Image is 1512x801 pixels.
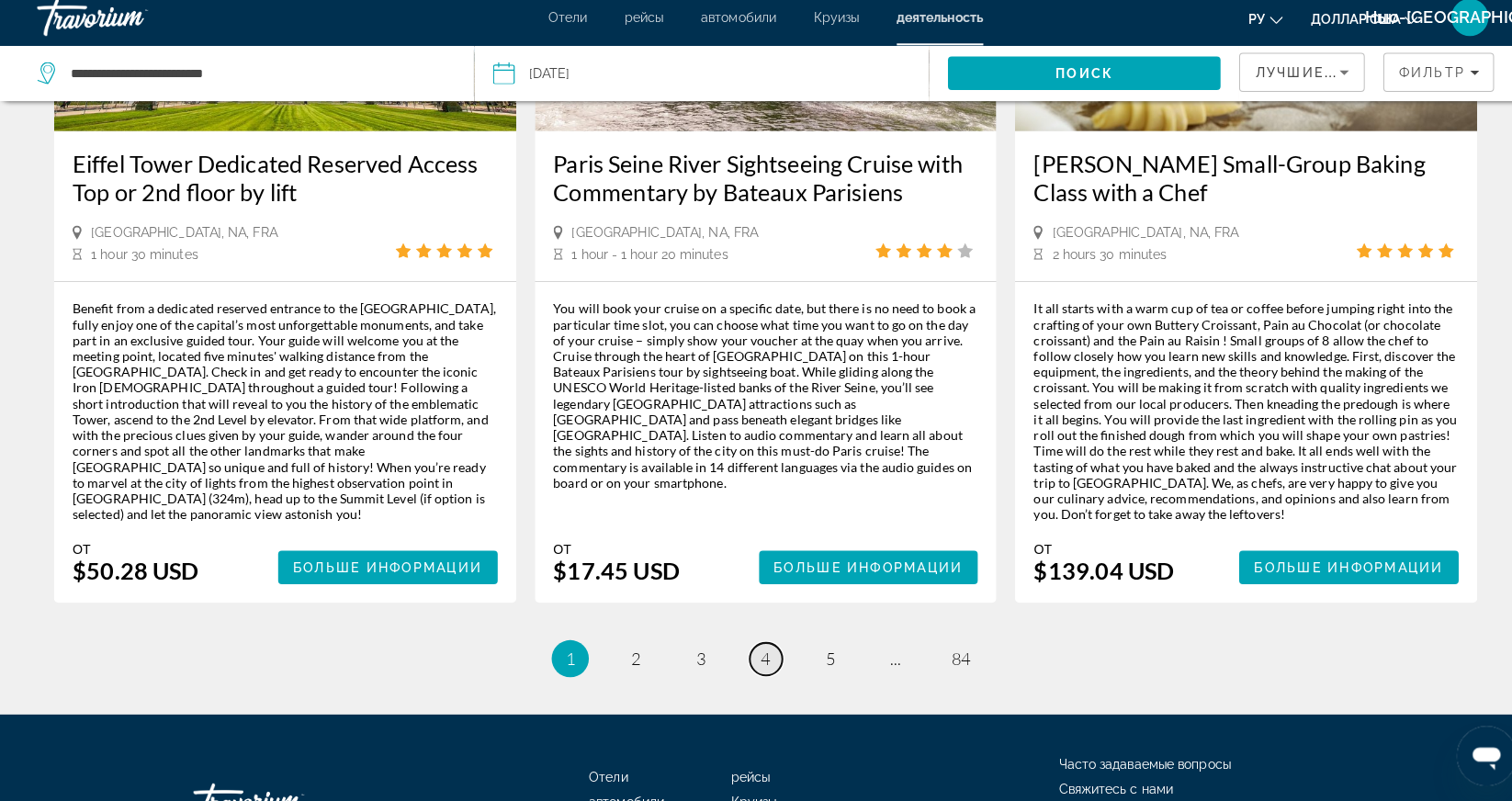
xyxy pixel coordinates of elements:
span: Больше информации [289,563,477,578]
button: Меню пользователя [1427,8,1475,47]
div: От [547,544,671,559]
div: $50.28 USD [72,559,197,587]
iframe: Кнопка запуска окна обмена сообщениями [1439,728,1497,786]
a: Круизы [804,20,849,35]
a: Травориум [37,4,220,51]
span: Больше информации [1238,563,1426,578]
button: Больше информации [1224,554,1440,587]
a: автомобили [693,20,767,35]
mat-select: Sort by [1239,71,1332,93]
button: Изменить валюту [1294,16,1400,42]
div: $17.45 USD [547,559,671,587]
button: Filters [1366,62,1475,101]
span: Фильтр [1381,74,1447,89]
a: рейсы [617,20,656,35]
span: ... [879,650,890,671]
span: 1 [559,650,568,671]
a: Свяжитесь с нами [1045,782,1158,796]
font: ру [1233,22,1249,37]
div: От [72,544,197,559]
span: [GEOGRAPHIC_DATA], NA, FRA [565,232,749,247]
button: Больше информации [275,554,491,587]
div: $139.04 USD [1021,559,1159,587]
div: You will book your cruise on a specific date, but there is no need to book a particular time slot... [547,307,966,494]
nav: Pagination [53,642,1459,679]
span: 5 [816,650,825,671]
div: Benefit from a dedicated reserved entrance to the [GEOGRAPHIC_DATA], fully enjoy one of the capit... [72,307,491,525]
span: 2 [623,650,632,671]
button: Больше информации [750,554,966,587]
span: 1 hour 30 minutes [90,254,196,268]
span: 84 [940,650,958,671]
a: Отели [542,20,581,35]
button: [DATE]Date: Oct 30, 2025 [487,55,918,110]
div: От [1021,544,1159,559]
span: 2 hours 30 minutes [1039,254,1152,268]
span: [GEOGRAPHIC_DATA], NA, FRA [90,232,274,247]
span: Больше информации [764,563,952,578]
a: Paris Seine River Sightseeing Cruise with Commentary by Bateaux Parisiens [547,158,966,213]
span: Поиск [1043,75,1100,90]
span: [GEOGRAPHIC_DATA], NA, FRA [1039,232,1223,247]
input: Search destination [68,69,440,96]
a: Eiffel Tower Dedicated Reserved Access Top or 2nd floor by lift [72,158,491,213]
button: Изменить язык [1233,16,1267,42]
a: Часто задаваемые вопросы [1045,757,1215,772]
span: 4 [751,650,761,671]
span: Лучшие продавцы [1239,74,1402,89]
font: доллар США [1294,22,1382,37]
div: It all starts with a warm cup of tea or coffee before jumping right into the crafting of your own... [1021,307,1440,525]
a: деятельность [886,20,971,35]
span: 1 hour - 1 hour 20 minutes [565,254,719,268]
button: Search [936,66,1205,99]
a: [PERSON_NAME] Small-Group Baking Class with a Chef [1021,158,1440,213]
span: 3 [687,650,696,671]
a: Отели [581,770,620,784]
a: рейсы [722,770,761,784]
